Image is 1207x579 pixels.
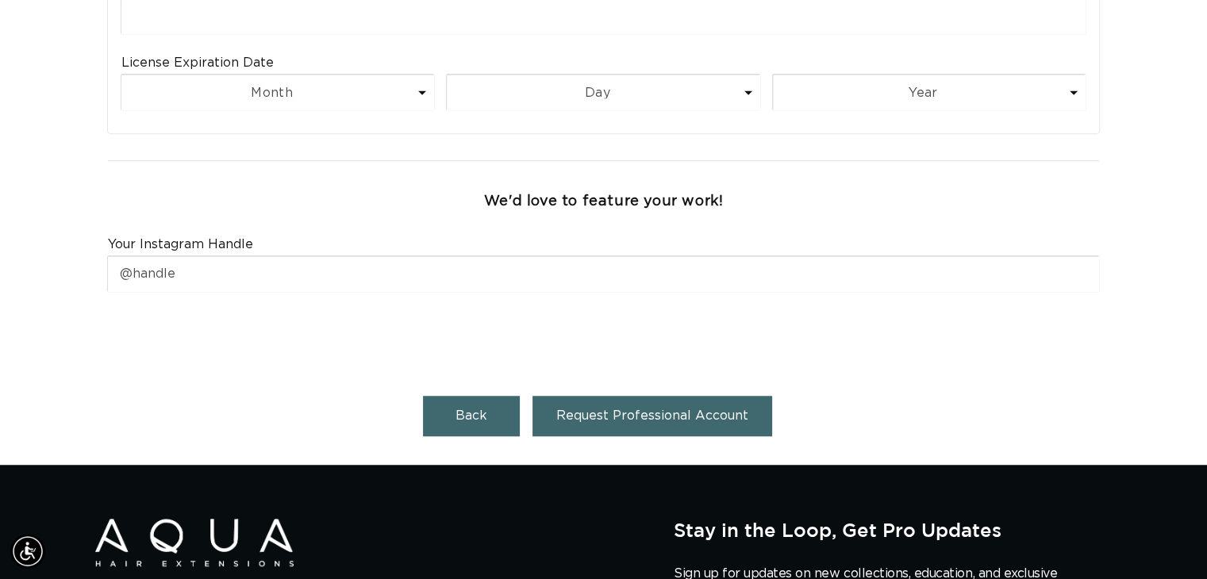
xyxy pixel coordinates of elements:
[456,409,487,422] span: Back
[423,396,520,436] button: Back
[997,408,1207,579] iframe: Chat Widget
[484,193,724,211] h3: We'd love to feature your work!
[95,519,294,567] img: Aqua Hair Extensions
[108,256,1099,292] input: @handle
[108,236,253,253] label: Your Instagram Handle
[556,409,748,422] span: Request Professional Account
[674,519,1112,541] h2: Stay in the Loop, Get Pro Updates
[121,55,274,71] label: License Expiration Date
[532,396,772,436] button: Request Professional Account
[10,534,45,569] div: Accessibility Menu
